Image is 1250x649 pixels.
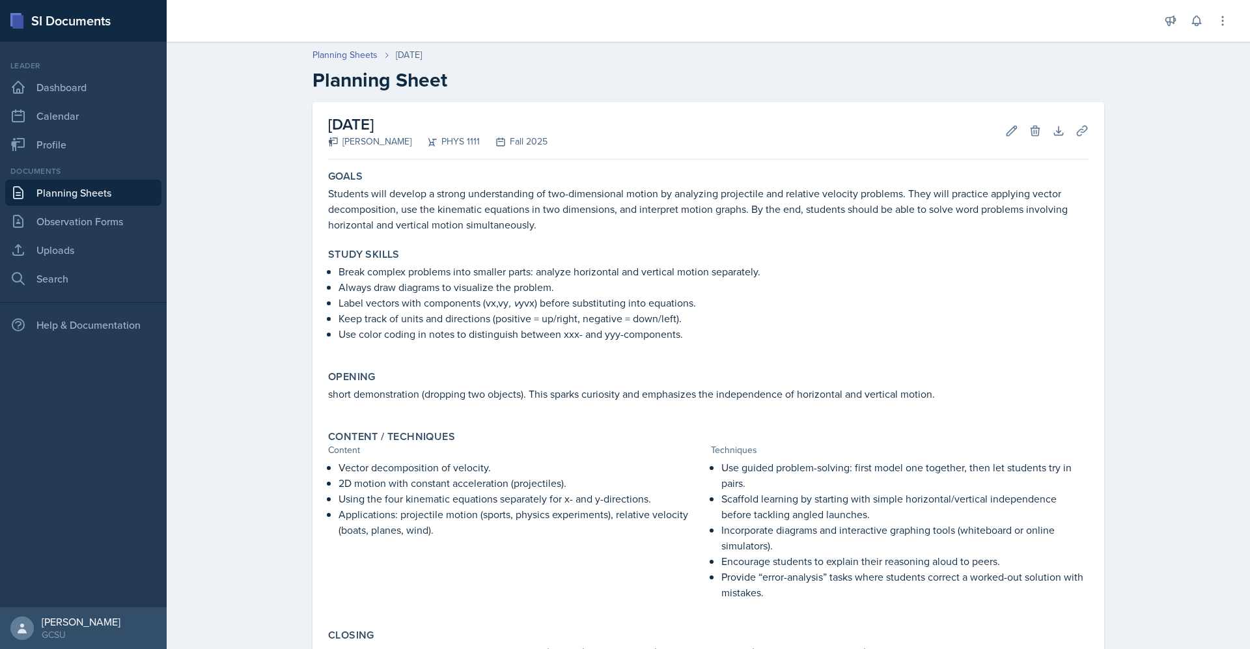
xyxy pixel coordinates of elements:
p: Applications: projectile motion (sports, physics experiments), relative velocity (boats, planes, ... [339,506,706,538]
a: Uploads [5,237,161,263]
div: Techniques [711,443,1089,457]
h2: Planning Sheet [312,68,1104,92]
p: Use color coding in notes to distinguish between xxx- and yyy-components. [339,326,1089,342]
div: PHYS 1111 [411,135,480,148]
h2: [DATE] [328,113,548,136]
a: Profile [5,131,161,158]
p: 2D motion with constant acceleration (projectiles). [339,475,706,491]
p: short demonstration (dropping two objects). This sparks curiosity and emphasizes the independence... [328,386,1089,402]
label: Opening [328,370,376,383]
a: Dashboard [5,74,161,100]
p: Break complex problems into smaller parts: analyze horizontal and vertical motion separately. [339,264,1089,279]
div: Content [328,443,706,457]
div: Fall 2025 [480,135,548,148]
div: [PERSON_NAME] [328,135,411,148]
a: Observation Forms [5,208,161,234]
p: Label vectors with components (vx,vy yvx​​) before substituting into equations. [339,295,1089,311]
a: Planning Sheets [312,48,378,62]
a: Search [5,266,161,292]
p: Students will develop a strong understanding of two-dimensional motion by analyzing projectile an... [328,186,1089,232]
p: Keep track of units and directions (positive = up/right, negative = down/left). [339,311,1089,326]
label: Closing [328,629,374,642]
p: Use guided problem-solving: first model one together, then let students try in pairs. [721,460,1089,491]
em: , v [508,296,519,310]
p: Using the four kinematic equations separately for x- and y-directions. [339,491,706,506]
div: [PERSON_NAME] [42,615,120,628]
label: Study Skills [328,248,400,261]
p: Provide “error-analysis” tasks where students correct a worked-out solution with mistakes. [721,569,1089,600]
p: Scaffold learning by starting with simple horizontal/vertical independence before tackling angled... [721,491,1089,522]
p: Vector decomposition of velocity. [339,460,706,475]
p: Incorporate diagrams and interactive graphing tools (whiteboard or online simulators). [721,522,1089,553]
div: Leader [5,60,161,72]
div: Documents [5,165,161,177]
div: Help & Documentation [5,312,161,338]
label: Goals [328,170,363,183]
a: Planning Sheets [5,180,161,206]
p: Encourage students to explain their reasoning aloud to peers. [721,553,1089,569]
a: Calendar [5,103,161,129]
div: GCSU [42,628,120,641]
label: Content / Techniques [328,430,455,443]
div: [DATE] [396,48,422,62]
p: Always draw diagrams to visualize the problem. [339,279,1089,295]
